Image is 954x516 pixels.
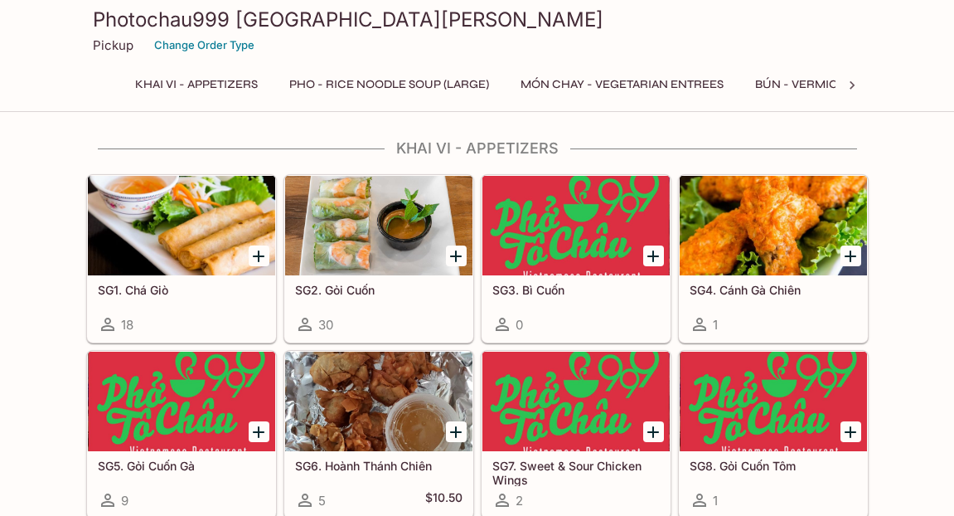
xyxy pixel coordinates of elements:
button: BÚN - Vermicelli Noodles [746,73,930,96]
span: 1 [713,493,718,509]
h5: SG4. Cánh Gà Chiên [690,283,857,297]
a: SG3. Bì Cuốn0 [482,175,671,343]
button: Add SG4. Cánh Gà Chiên [840,246,861,266]
h5: SG1. Chá Giò [98,283,265,297]
button: Add SG5. Gỏi Cuốn Gà [249,421,269,442]
div: SG3. Bì Cuốn [482,176,670,275]
a: SG2. Gỏi Cuốn30 [284,175,473,343]
button: MÓN CHAY - Vegetarian Entrees [511,73,733,96]
div: SG6. Hoành Thánh Chiên [285,352,472,451]
div: SG5. Gỏi Cuốn Gà [88,352,275,451]
div: SG7. Sweet & Sour Chicken Wings [482,352,670,451]
button: Add SG6. Hoành Thánh Chiên [446,421,467,442]
div: SG8. Gỏi Cuốn Tôm [680,352,867,451]
h4: Khai Vi - Appetizers [86,139,869,158]
span: 18 [121,317,133,333]
span: 30 [318,317,333,333]
button: Change Order Type [147,32,262,58]
h5: SG8. Gỏi Cuốn Tôm [690,459,857,473]
span: 0 [516,317,523,333]
button: Pho - Rice Noodle Soup (Large) [280,73,498,96]
button: Khai Vi - Appetizers [126,73,267,96]
div: SG2. Gỏi Cuốn [285,176,472,275]
button: Add SG3. Bì Cuốn [643,246,664,266]
button: Add SG8. Gỏi Cuốn Tôm [840,421,861,442]
button: Add SG1. Chá Giò [249,246,269,266]
span: 9 [121,493,128,509]
h5: $10.50 [425,490,462,510]
h5: SG5. Gỏi Cuốn Gà [98,459,265,473]
span: 2 [516,493,523,509]
button: Add SG2. Gỏi Cuốn [446,246,467,266]
div: SG1. Chá Giò [88,176,275,275]
button: Add SG7. Sweet & Sour Chicken Wings [643,421,664,442]
p: Pickup [93,37,133,53]
a: SG4. Cánh Gà Chiên1 [679,175,868,343]
span: 1 [713,317,718,333]
h5: SG6. Hoành Thánh Chiên [295,459,462,473]
div: SG4. Cánh Gà Chiên [680,176,867,275]
a: SG1. Chá Giò18 [87,175,276,343]
h5: SG7. Sweet & Sour Chicken Wings [492,459,660,486]
h5: SG3. Bì Cuốn [492,283,660,297]
span: 5 [318,493,326,509]
h3: Photochau999 [GEOGRAPHIC_DATA][PERSON_NAME] [93,7,862,32]
h5: SG2. Gỏi Cuốn [295,283,462,297]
